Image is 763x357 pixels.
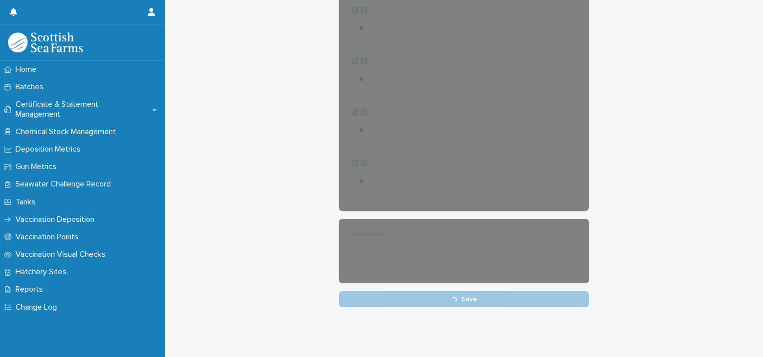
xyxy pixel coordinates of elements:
p: Seawater Challenge Record [11,179,119,189]
p: Certificate & Statement Management [11,100,152,119]
p: Hatchery Sites [11,267,74,277]
p: Change Log [11,303,65,312]
p: Reports [11,285,51,294]
p: Vaccination Deposition [11,215,102,224]
p: Tanks [11,197,43,207]
img: uOABhIYSsOPhGJQdTwEw [8,32,83,52]
span: Save [461,296,477,303]
p: Vaccination Points [11,232,86,242]
p: Gun Metrics [11,162,64,172]
p: Deposition Metrics [11,145,88,154]
p: Chemical Stock Management [11,127,124,137]
p: Batches [11,82,51,92]
p: Home [11,65,44,74]
p: Vaccination Visual Checks [11,250,113,259]
button: Save [339,291,589,307]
